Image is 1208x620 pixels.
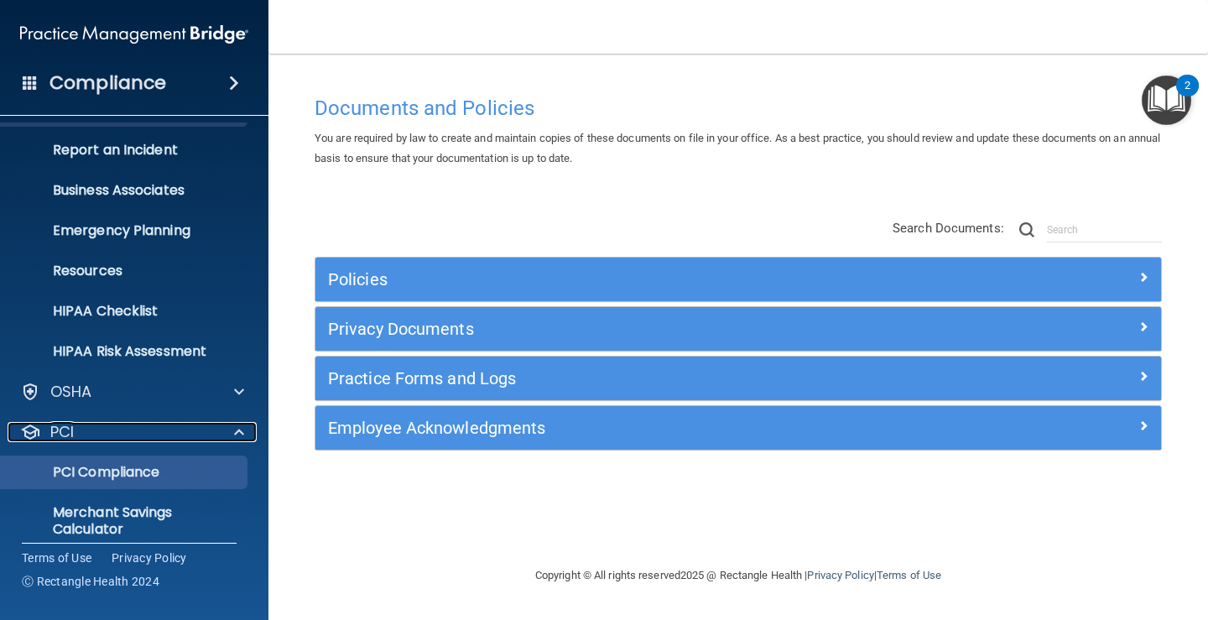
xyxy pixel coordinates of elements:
p: Merchant Savings Calculator [11,504,240,538]
a: Privacy Documents [328,315,1148,342]
p: HIPAA Checklist [11,303,240,320]
p: PCI Compliance [11,464,240,481]
span: Ⓒ Rectangle Health 2024 [22,573,159,590]
h5: Practice Forms and Logs [328,369,937,388]
input: Search [1047,217,1162,242]
h5: Privacy Documents [328,320,937,338]
p: Report an Incident [11,142,240,159]
a: Practice Forms and Logs [328,365,1148,392]
a: Employee Acknowledgments [328,414,1148,441]
p: Resources [11,263,240,279]
h5: Policies [328,270,937,289]
h4: Compliance [49,71,166,95]
button: Open Resource Center, 2 new notifications [1142,76,1191,125]
p: Business Associates [11,182,240,199]
span: You are required by law to create and maintain copies of these documents on file in your office. ... [315,132,1160,164]
a: Privacy Policy [112,550,187,566]
img: PMB logo [20,18,248,51]
p: PCI [50,422,74,442]
h4: Documents and Policies [315,97,1162,119]
a: OSHA [20,382,244,402]
span: Search Documents: [893,221,1004,236]
p: HIPAA Risk Assessment [11,343,240,360]
p: OSHA [50,382,92,402]
div: Copyright © All rights reserved 2025 @ Rectangle Health | | [432,549,1044,602]
img: ic-search.3b580494.png [1019,222,1034,237]
a: Terms of Use [22,550,91,566]
a: Terms of Use [877,569,941,581]
div: 2 [1185,86,1190,107]
a: PCI [20,422,244,442]
a: Policies [328,266,1148,293]
a: Privacy Policy [807,569,873,581]
h5: Employee Acknowledgments [328,419,937,437]
p: Emergency Planning [11,222,240,239]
